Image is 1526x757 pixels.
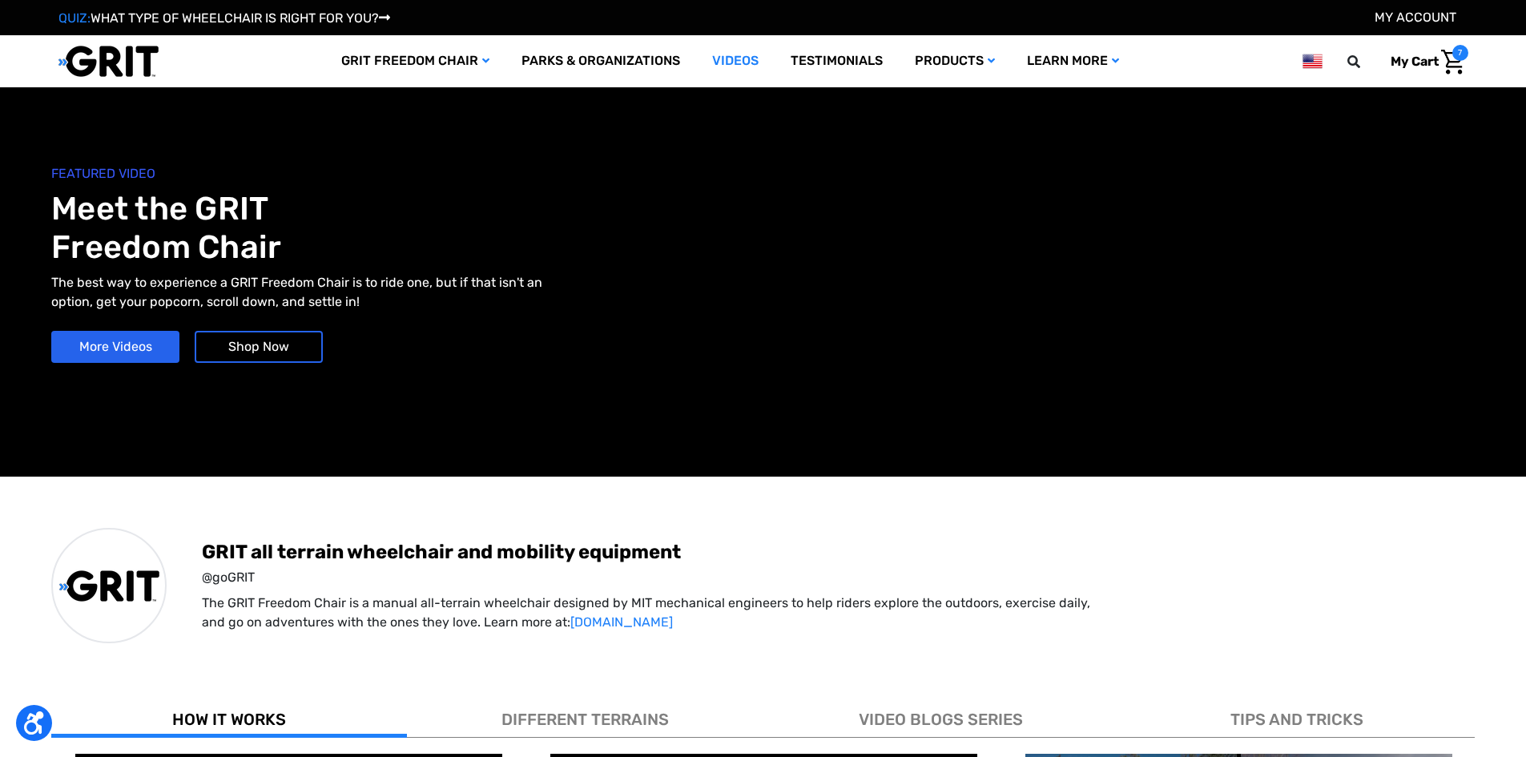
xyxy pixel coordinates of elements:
[51,164,763,183] span: FEATURED VIDEO
[1441,50,1464,74] img: Cart
[570,614,673,630] a: [DOMAIN_NAME]
[58,45,159,78] img: GRIT All-Terrain Wheelchair and Mobility Equipment
[58,10,390,26] a: QUIZ:WHAT TYPE OF WHEELCHAIR IS RIGHT FOR YOU?
[202,539,1475,565] span: GRIT all terrain wheelchair and mobility equipment
[172,710,286,729] span: HOW IT WORKS
[58,10,91,26] span: QUIZ:
[195,331,323,363] a: Shop Now
[775,35,899,87] a: Testimonials
[1375,10,1456,25] a: Account
[202,594,1093,632] p: The GRIT Freedom Chair is a manual all-terrain wheelchair designed by MIT mechanical engineers to...
[1355,45,1379,79] input: Search
[859,710,1023,729] span: VIDEO BLOGS SERIES
[1303,51,1322,71] img: us.png
[202,568,1475,587] span: @goGRIT
[1230,710,1363,729] span: TIPS AND TRICKS
[1011,35,1135,87] a: Learn More
[51,273,550,312] p: The best way to experience a GRIT Freedom Chair is to ride one, but if that isn't an option, get ...
[1379,45,1468,79] a: Cart with 7 items
[59,570,159,602] img: GRIT All-Terrain Wheelchair and Mobility Equipment
[1391,54,1439,69] span: My Cart
[51,190,763,267] h1: Meet the GRIT Freedom Chair
[1452,45,1468,61] span: 7
[501,710,669,729] span: DIFFERENT TERRAINS
[771,139,1467,420] iframe: YouTube video player
[51,331,179,363] a: More Videos
[325,35,505,87] a: GRIT Freedom Chair
[505,35,696,87] a: Parks & Organizations
[696,35,775,87] a: Videos
[899,35,1011,87] a: Products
